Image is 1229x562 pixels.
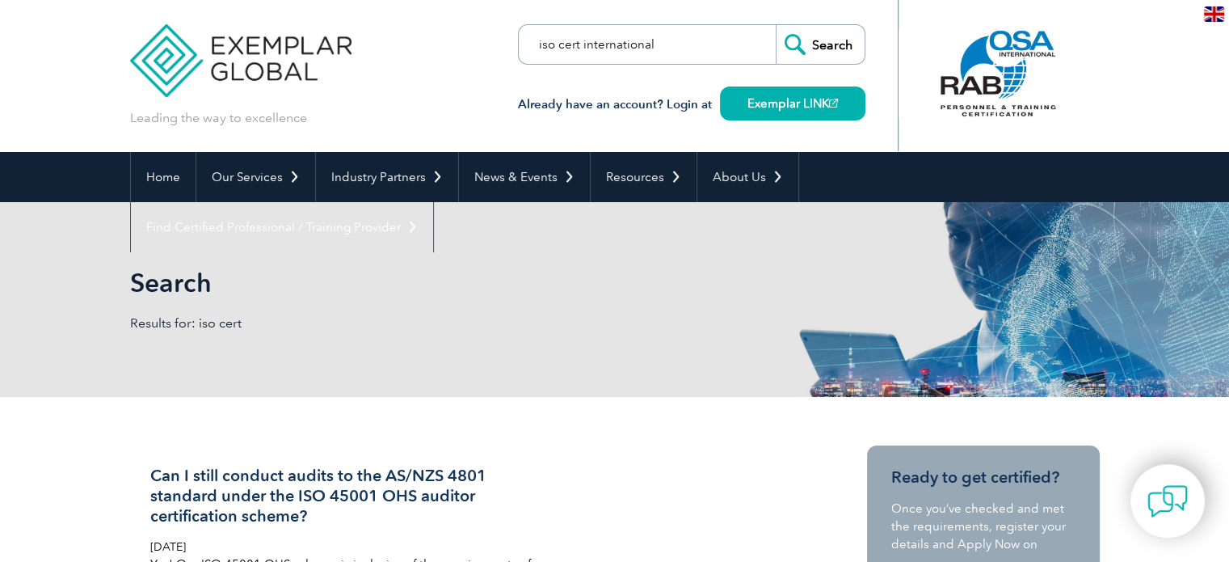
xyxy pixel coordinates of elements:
img: en [1204,6,1224,22]
a: Resources [591,152,697,202]
a: About Us [697,152,798,202]
img: open_square.png [829,99,838,108]
h1: Search [130,267,751,298]
h3: Ready to get certified? [891,467,1075,488]
a: News & Events [459,152,590,202]
span: [DATE] [150,540,186,554]
p: Once you’ve checked and met the requirements, register your details and Apply Now on [891,500,1075,553]
img: contact-chat.png [1147,481,1188,522]
a: Find Certified Professional / Training Provider [131,202,433,252]
p: Results for: iso cert [130,315,615,332]
a: Exemplar LINK [720,87,865,120]
h3: Can I still conduct audits to the AS/NZS 4801 standard under the ISO 45001 OHS auditor certificat... [150,466,533,526]
input: Search [776,25,865,64]
p: Leading the way to excellence [130,109,307,127]
a: Our Services [196,152,315,202]
h3: Already have an account? Login at [518,95,865,115]
a: Home [131,152,196,202]
a: Industry Partners [316,152,458,202]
